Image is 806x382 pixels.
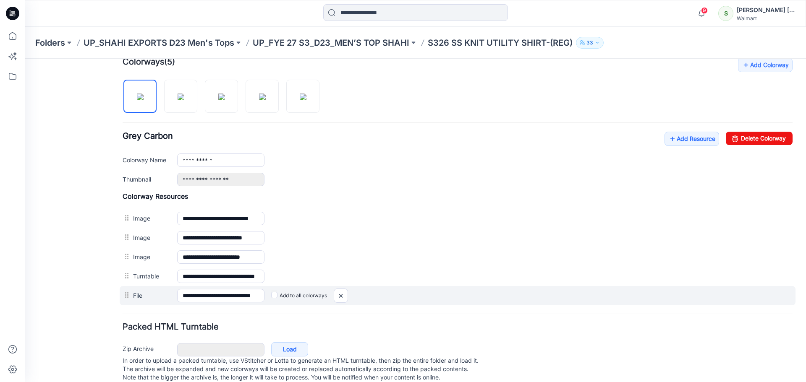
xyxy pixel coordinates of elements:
button: 33 [576,37,604,49]
label: Turntable [108,213,144,222]
iframe: edit-style [25,59,806,382]
p: S326 SS KNIT UTILITY SHIRT-(REG) [428,37,573,49]
img: close-btn.svg [309,230,322,244]
img: eyJhbGciOiJIUzI1NiIsImtpZCI6IjAiLCJzbHQiOiJzZXMiLCJ0eXAiOiJKV1QifQ.eyJkYXRhIjp7InR5cGUiOiJzdG9yYW... [152,35,159,42]
a: Folders [35,37,65,49]
label: Image [108,174,144,183]
div: [PERSON_NAME] ​[PERSON_NAME] [737,5,796,15]
img: eyJhbGciOiJIUzI1NiIsImtpZCI6IjAiLCJzbHQiOiJzZXMiLCJ0eXAiOiJKV1QifQ.eyJkYXRhIjp7InR5cGUiOiJzdG9yYW... [234,35,241,42]
img: eyJhbGciOiJIUzI1NiIsImtpZCI6IjAiLCJzbHQiOiJzZXMiLCJ0eXAiOiJKV1QifQ.eyJkYXRhIjp7InR5cGUiOiJzdG9yYW... [275,35,281,42]
a: Add Resource [639,73,694,87]
label: Image [108,155,144,164]
a: UP_FYE 27 S3_D23_MEN’S TOP SHAHI [253,37,409,49]
h4: Colorway Resources [97,133,767,142]
span: 9 [701,7,708,14]
span: Grey Carbon [97,72,148,82]
label: Colorway Name [97,96,144,106]
a: Delete Colorway [701,73,767,86]
label: Image [108,193,144,203]
label: Add to all colorways [246,230,302,244]
p: 33 [586,38,593,47]
input: Add to all colorways [246,231,251,237]
label: File [108,232,144,241]
div: Walmart [737,15,796,21]
img: eyJhbGciOiJIUzI1NiIsImtpZCI6IjAiLCJzbHQiOiJzZXMiLCJ0eXAiOiJKV1QifQ.eyJkYXRhIjp7InR5cGUiOiJzdG9yYW... [193,35,200,42]
div: S​ [718,6,733,21]
a: Load [246,283,283,298]
img: eyJhbGciOiJIUzI1NiIsImtpZCI6IjAiLCJzbHQiOiJzZXMiLCJ0eXAiOiJKV1QifQ.eyJkYXRhIjp7InR5cGUiOiJzdG9yYW... [112,35,118,42]
a: UP_SHAHI EXPORTS D23 Men's Tops [84,37,234,49]
label: Zip Archive [97,285,144,294]
h4: Packed HTML Turntable [97,264,767,272]
p: In order to upload a packed turntable, use VStitcher or Lotta to generate an HTML turntable, then... [97,298,767,323]
label: Thumbnail [97,116,144,125]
